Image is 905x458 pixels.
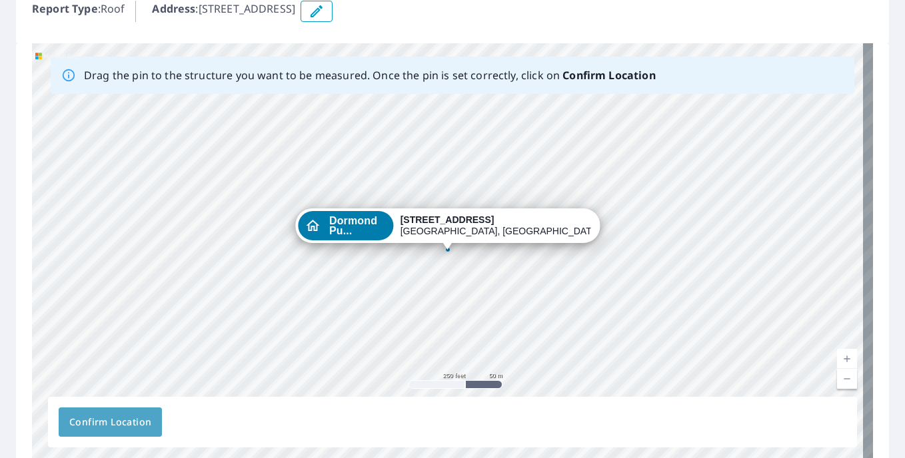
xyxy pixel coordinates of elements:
b: Confirm Location [562,68,655,83]
div: Dropped pin, building Dormond Public Bathroom, Residential property, 3100 Annapolis Ave Pittsburg... [295,208,600,250]
strong: [STREET_ADDRESS] [401,214,494,225]
a: Current Level 17, Zoom Out [837,369,857,389]
span: Dormond Pu... [329,216,387,236]
button: Confirm Location [59,407,162,437]
b: Report Type [32,1,98,16]
p: : Roof [32,1,125,22]
span: Confirm Location [69,414,151,431]
p: Drag the pin to the structure you want to be measured. Once the pin is set correctly, click on [84,67,656,83]
a: Current Level 17, Zoom In [837,349,857,369]
p: : [STREET_ADDRESS] [152,1,295,22]
b: Address [152,1,195,16]
div: [GEOGRAPHIC_DATA], [GEOGRAPHIC_DATA] 15216 [401,214,590,237]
